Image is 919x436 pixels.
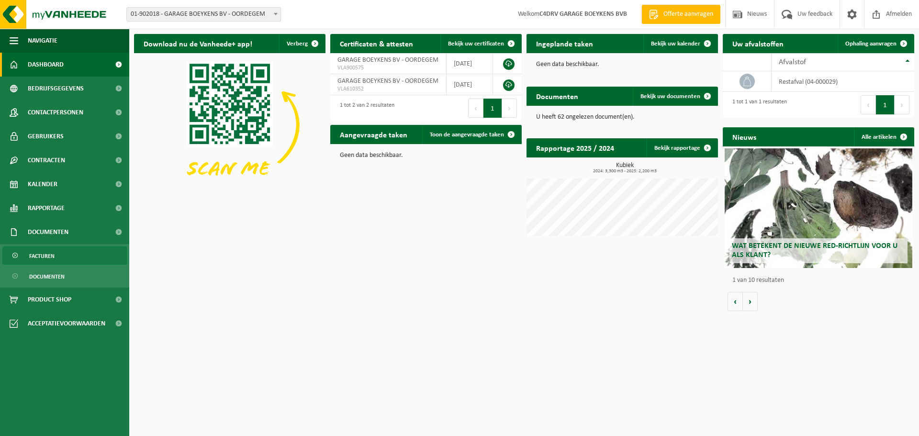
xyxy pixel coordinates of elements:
[340,152,512,159] p: Geen data beschikbaar.
[287,41,308,47] span: Verberg
[527,138,624,157] h2: Rapportage 2025 / 2024
[28,148,65,172] span: Contracten
[633,87,717,106] a: Bekijk uw documenten
[29,268,65,286] span: Documenten
[527,87,588,105] h2: Documenten
[861,95,876,114] button: Previous
[725,148,912,268] a: Wat betekent de nieuwe RED-richtlijn voor u als klant?
[127,8,280,21] span: 01-902018 - GARAGE BOEYKENS BV - OORDEGEM
[29,247,55,265] span: Facturen
[483,99,502,118] button: 1
[28,77,84,101] span: Bedrijfsgegevens
[337,85,439,93] span: VLA610352
[28,172,57,196] span: Kalender
[337,78,438,85] span: GARAGE BOEYKENS BV - OORDEGEM
[732,242,897,259] span: Wat betekent de nieuwe RED-richtlijn voor u als klant?
[337,64,439,72] span: VLA900575
[772,71,914,92] td: restafval (04-000029)
[531,169,718,174] span: 2024: 3,300 m3 - 2025: 2,200 m3
[2,246,127,265] a: Facturen
[28,124,64,148] span: Gebruikers
[536,61,708,68] p: Geen data beschikbaar.
[895,95,909,114] button: Next
[640,93,700,100] span: Bekijk uw documenten
[728,292,743,311] button: Vorige
[28,101,83,124] span: Contactpersonen
[134,34,262,53] h2: Download nu de Vanheede+ app!
[28,288,71,312] span: Product Shop
[337,56,438,64] span: GARAGE BOEYKENS BV - OORDEGEM
[2,267,127,285] a: Documenten
[779,58,806,66] span: Afvalstof
[440,34,521,53] a: Bekijk uw certificaten
[723,34,793,53] h2: Uw afvalstoffen
[279,34,325,53] button: Verberg
[134,53,325,197] img: Download de VHEPlus App
[330,34,423,53] h2: Certificaten & attesten
[743,292,758,311] button: Volgende
[723,127,766,146] h2: Nieuws
[448,41,504,47] span: Bekijk uw certificaten
[335,98,394,119] div: 1 tot 2 van 2 resultaten
[876,95,895,114] button: 1
[647,138,717,157] a: Bekijk rapportage
[531,162,718,174] h3: Kubiek
[845,41,897,47] span: Ophaling aanvragen
[539,11,627,18] strong: C4DRV GARAGE BOEYKENS BVB
[330,125,417,144] h2: Aangevraagde taken
[536,114,708,121] p: U heeft 62 ongelezen document(en).
[126,7,281,22] span: 01-902018 - GARAGE BOEYKENS BV - OORDEGEM
[28,29,57,53] span: Navigatie
[502,99,517,118] button: Next
[430,132,504,138] span: Toon de aangevraagde taken
[447,53,493,74] td: [DATE]
[28,312,105,335] span: Acceptatievoorwaarden
[732,277,909,284] p: 1 van 10 resultaten
[28,53,64,77] span: Dashboard
[838,34,913,53] a: Ophaling aanvragen
[728,94,787,115] div: 1 tot 1 van 1 resultaten
[854,127,913,146] a: Alle artikelen
[422,125,521,144] a: Toon de aangevraagde taken
[651,41,700,47] span: Bekijk uw kalender
[643,34,717,53] a: Bekijk uw kalender
[661,10,716,19] span: Offerte aanvragen
[447,74,493,95] td: [DATE]
[28,196,65,220] span: Rapportage
[641,5,720,24] a: Offerte aanvragen
[28,220,68,244] span: Documenten
[468,99,483,118] button: Previous
[527,34,603,53] h2: Ingeplande taken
